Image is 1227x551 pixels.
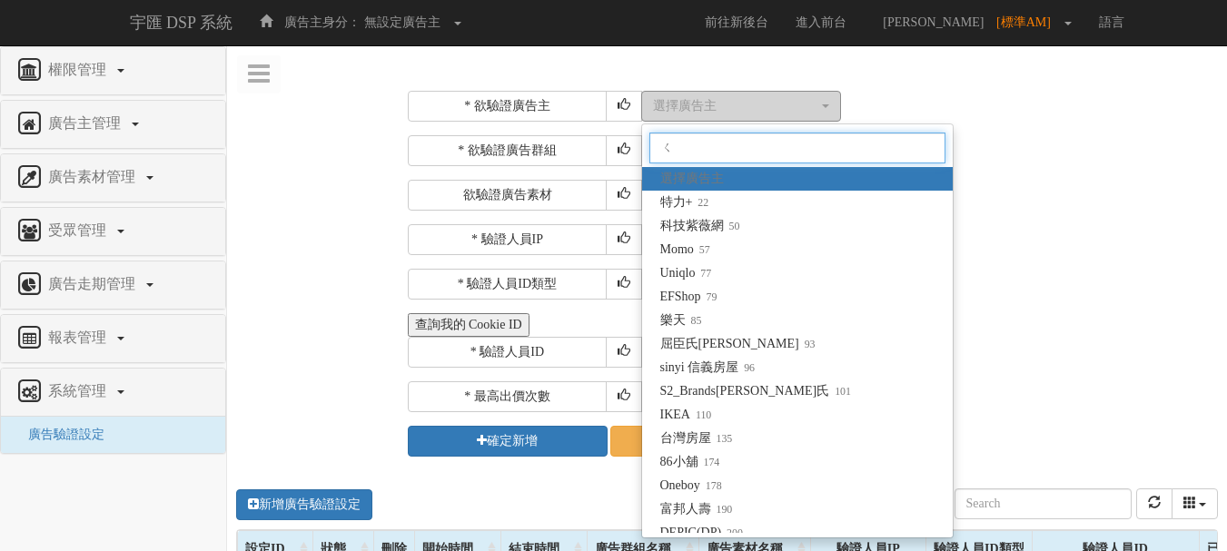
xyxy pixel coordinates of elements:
[15,56,212,85] a: 權限管理
[660,382,851,400] span: S2_Brands[PERSON_NAME]氏
[44,115,130,131] span: 廣告主管理
[660,264,712,282] span: Uniqlo
[15,217,212,246] a: 受眾管理
[660,406,712,424] span: IKEA
[694,243,710,256] small: 57
[660,335,816,353] span: 屈臣氏[PERSON_NAME]
[660,500,733,518] span: 富邦人壽
[874,15,993,29] span: [PERSON_NAME]
[690,408,711,421] small: 110
[724,220,740,232] small: 50
[721,526,743,539] small: 200
[408,426,608,457] button: 確定新增
[660,241,710,259] span: Momo
[44,276,144,291] span: 廣告走期管理
[660,429,733,448] span: 台灣房屋
[660,288,717,306] span: EFShop
[408,313,529,337] button: 查詢我的 Cookie ID
[15,378,212,407] a: 系統管理
[44,169,144,184] span: 廣告素材管理
[1136,488,1173,519] button: refresh
[996,15,1060,29] span: [標準AM]
[955,488,1132,519] input: Search
[44,222,115,238] span: 受眾管理
[44,383,115,398] span: 系統管理
[660,193,709,212] span: 特力+
[1172,488,1219,519] div: Columns
[799,338,816,350] small: 93
[700,479,722,492] small: 178
[660,359,756,377] span: sinyi 信義房屋
[711,432,733,445] small: 135
[660,217,740,235] span: 科技紫薇網
[236,489,372,520] a: 新增廣告驗證設定
[698,456,720,468] small: 174
[692,196,708,209] small: 22
[364,15,440,29] span: 無設定廣告主
[701,290,717,303] small: 79
[284,15,361,29] span: 廣告主身分：
[649,133,945,163] input: Search
[711,503,733,516] small: 190
[660,170,724,188] span: 選擇廣告主
[44,62,115,77] span: 權限管理
[44,330,115,345] span: 報表管理
[695,267,711,280] small: 77
[738,361,755,374] small: 96
[660,524,743,542] span: DEPIC(DP)
[15,110,212,139] a: 廣告主管理
[686,314,702,327] small: 85
[641,91,841,122] button: 選擇廣告主
[15,324,212,353] a: 報表管理
[1172,488,1219,519] button: columns
[15,428,104,441] a: 廣告驗證設定
[653,97,818,115] div: 選擇廣告主
[660,453,720,471] span: 86小舖
[15,163,212,192] a: 廣告素材管理
[15,271,212,300] a: 廣告走期管理
[829,385,851,398] small: 101
[610,426,810,457] a: 取消
[660,311,702,330] span: 樂天
[660,477,722,495] span: Oneboy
